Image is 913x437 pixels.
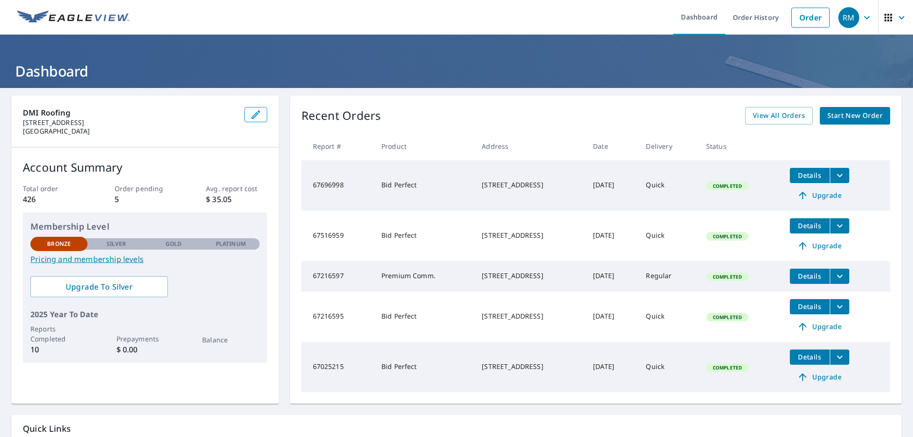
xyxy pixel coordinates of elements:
p: Quick Links [23,423,890,435]
p: [STREET_ADDRESS] [23,118,237,127]
th: Report # [301,132,374,160]
a: Upgrade [790,369,849,385]
span: Details [796,171,824,180]
p: 426 [23,194,84,205]
img: EV Logo [17,10,129,25]
th: Address [474,132,585,160]
p: Account Summary [23,159,267,176]
td: [DATE] [585,342,638,392]
span: View All Orders [753,110,805,122]
p: Silver [107,240,126,248]
button: detailsBtn-67216597 [790,269,830,284]
span: Upgrade [796,240,844,252]
div: [STREET_ADDRESS] [482,271,578,281]
p: Reports Completed [30,324,87,344]
p: Avg. report cost [206,184,267,194]
a: Upgrade [790,319,849,334]
p: Bronze [47,240,71,248]
span: Upgrade To Silver [38,282,160,292]
button: detailsBtn-67025215 [790,350,830,365]
div: RM [838,7,859,28]
td: Bid Perfect [374,291,474,342]
a: Upgrade To Silver [30,276,168,297]
td: Quick [638,342,698,392]
span: Upgrade [796,190,844,201]
span: Upgrade [796,371,844,383]
td: Regular [638,261,698,291]
p: 10 [30,344,87,355]
button: detailsBtn-67216595 [790,299,830,314]
td: 67216597 [301,261,374,291]
p: Gold [165,240,182,248]
td: [DATE] [585,160,638,211]
td: 67516959 [301,211,374,261]
th: Status [699,132,782,160]
p: $ 0.00 [117,344,174,355]
h1: Dashboard [11,61,902,81]
button: detailsBtn-67696998 [790,168,830,183]
div: [STREET_ADDRESS] [482,362,578,371]
div: [STREET_ADDRESS] [482,311,578,321]
td: Quick [638,211,698,261]
td: [DATE] [585,261,638,291]
span: Completed [707,364,748,371]
p: $ 35.05 [206,194,267,205]
div: [STREET_ADDRESS] [482,231,578,240]
button: filesDropdownBtn-67696998 [830,168,849,183]
p: Total order [23,184,84,194]
td: Bid Perfect [374,342,474,392]
button: detailsBtn-67516959 [790,218,830,233]
p: Recent Orders [301,107,381,125]
a: Pricing and membership levels [30,253,260,265]
td: Bid Perfect [374,160,474,211]
a: Order [791,8,830,28]
a: View All Orders [745,107,813,125]
td: Bid Perfect [374,211,474,261]
span: Details [796,352,824,361]
button: filesDropdownBtn-67216597 [830,269,849,284]
span: Start New Order [827,110,883,122]
span: Completed [707,183,748,189]
p: DMI Roofing [23,107,237,118]
td: [DATE] [585,291,638,342]
td: 67025215 [301,342,374,392]
td: 67216595 [301,291,374,342]
span: Completed [707,314,748,320]
button: filesDropdownBtn-67516959 [830,218,849,233]
td: Quick [638,160,698,211]
p: 5 [115,194,175,205]
p: Order pending [115,184,175,194]
p: Balance [202,335,259,345]
a: Upgrade [790,238,849,253]
th: Date [585,132,638,160]
span: Completed [707,233,748,240]
span: Completed [707,273,748,280]
p: Prepayments [117,334,174,344]
span: Details [796,272,824,281]
td: [DATE] [585,211,638,261]
span: Upgrade [796,321,844,332]
button: filesDropdownBtn-67216595 [830,299,849,314]
button: filesDropdownBtn-67025215 [830,350,849,365]
td: Premium Comm. [374,261,474,291]
p: Membership Level [30,220,260,233]
a: Start New Order [820,107,890,125]
th: Product [374,132,474,160]
td: Quick [638,291,698,342]
span: Details [796,302,824,311]
p: [GEOGRAPHIC_DATA] [23,127,237,136]
th: Delivery [638,132,698,160]
p: Platinum [216,240,246,248]
a: Upgrade [790,188,849,203]
p: 2025 Year To Date [30,309,260,320]
div: [STREET_ADDRESS] [482,180,578,190]
td: 67696998 [301,160,374,211]
span: Details [796,221,824,230]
